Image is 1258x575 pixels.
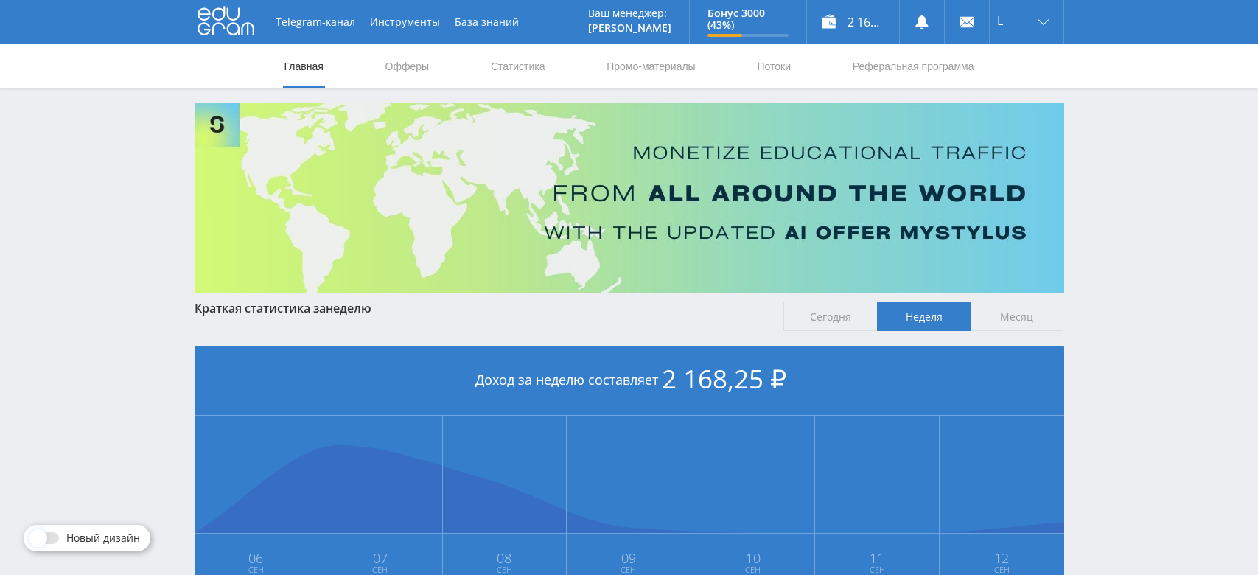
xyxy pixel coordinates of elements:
p: [PERSON_NAME] [588,22,671,34]
span: 10 [692,552,814,564]
span: 11 [816,552,938,564]
img: Banner [195,103,1064,293]
p: Ваш менеджер: [588,7,671,19]
span: неделю [326,300,371,316]
div: Краткая статистика за [195,302,769,315]
a: Промо-материалы [605,44,696,88]
span: Сегодня [783,302,877,331]
p: Бонус 3000 (43%) [707,7,789,31]
span: 06 [195,552,318,564]
span: 08 [444,552,566,564]
span: Месяц [971,302,1064,331]
a: Главная [283,44,325,88]
span: L [997,15,1003,27]
a: Офферы [384,44,431,88]
a: Потоки [755,44,792,88]
span: Неделя [877,302,971,331]
span: 07 [319,552,441,564]
span: 2 168,25 ₽ [662,361,786,396]
span: 12 [940,552,1063,564]
a: Реферальная программа [851,44,976,88]
div: Доход за неделю составляет [195,346,1064,416]
span: 09 [567,552,690,564]
a: Статистика [489,44,547,88]
span: Новый дизайн [66,532,140,544]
